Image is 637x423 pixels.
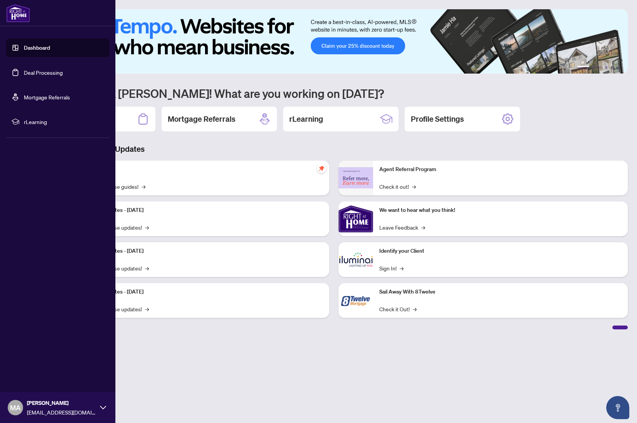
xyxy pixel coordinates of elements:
button: 6 [617,66,620,69]
button: 5 [611,66,614,69]
a: Deal Processing [24,69,63,76]
img: Slide 0 [40,9,628,74]
p: Self-Help [81,165,323,174]
span: → [400,264,404,272]
a: Leave Feedback→ [379,223,425,232]
p: Platform Updates - [DATE] [81,288,323,296]
img: logo [6,4,30,22]
button: Open asap [606,396,629,419]
button: 3 [599,66,602,69]
p: Identify your Client [379,247,622,255]
h2: Profile Settings [411,114,464,124]
span: → [412,182,416,191]
img: Agent Referral Program [339,167,373,188]
a: Check it Out!→ [379,305,417,313]
span: [PERSON_NAME] [27,399,96,407]
span: pushpin [317,164,326,173]
button: 2 [592,66,595,69]
img: Identify your Client [339,242,373,277]
span: rLearning [24,117,104,126]
button: 1 [577,66,589,69]
span: → [145,264,149,272]
span: → [413,305,417,313]
img: We want to hear what you think! [339,201,373,236]
button: 4 [605,66,608,69]
a: Mortgage Referrals [24,94,70,101]
a: Sign In!→ [379,264,404,272]
p: Sail Away With 8Twelve [379,288,622,296]
h1: Welcome back [PERSON_NAME]! What are you working on [DATE]? [40,86,628,101]
h2: rLearning [289,114,323,124]
span: → [142,182,145,191]
h2: Mortgage Referrals [168,114,235,124]
span: → [145,305,149,313]
span: MA [10,402,21,413]
p: Agent Referral Program [379,165,622,174]
span: → [421,223,425,232]
img: Sail Away With 8Twelve [339,283,373,318]
span: [EMAIL_ADDRESS][DOMAIN_NAME] [27,408,96,416]
a: Dashboard [24,44,50,51]
a: Check it out!→ [379,182,416,191]
h3: Brokerage & Industry Updates [40,144,628,154]
span: → [145,223,149,232]
p: Platform Updates - [DATE] [81,206,323,215]
p: We want to hear what you think! [379,206,622,215]
p: Platform Updates - [DATE] [81,247,323,255]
